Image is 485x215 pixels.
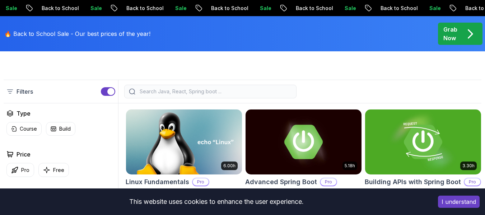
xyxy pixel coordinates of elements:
[339,5,362,12] p: Sale
[205,5,254,12] p: Back to School
[424,5,447,12] p: Sale
[321,178,336,186] p: Pro
[4,29,150,38] p: 🔥 Back to School Sale - Our best prices of the year!
[126,109,242,174] img: Linux Fundamentals card
[126,109,242,204] a: Linux Fundamentals card6.00hLinux FundamentalsProLearn the fundamentals of Linux and how to use t...
[246,109,362,174] img: Advanced Spring Boot card
[46,122,75,136] button: Build
[245,177,317,187] h2: Advanced Spring Boot
[365,177,461,187] h2: Building APIs with Spring Boot
[121,5,169,12] p: Back to School
[20,125,37,132] p: Course
[193,178,209,186] p: Pro
[443,25,457,42] p: Grab Now
[6,163,34,177] button: Pro
[365,109,481,174] img: Building APIs with Spring Boot card
[438,196,480,208] button: Accept cookies
[85,5,108,12] p: Sale
[290,5,339,12] p: Back to School
[5,194,427,210] div: This website uses cookies to enhance the user experience.
[138,88,292,95] input: Search Java, React, Spring boot ...
[17,150,31,159] h2: Price
[345,163,355,169] p: 5.18h
[6,122,42,136] button: Course
[21,167,29,174] p: Pro
[245,109,362,211] a: Advanced Spring Boot card5.18hAdvanced Spring BootProDive deep into Spring Boot with our advanced...
[169,5,192,12] p: Sale
[223,163,235,169] p: 6.00h
[462,163,475,169] p: 3.30h
[53,167,64,174] p: Free
[465,178,480,186] p: Pro
[365,109,481,211] a: Building APIs with Spring Boot card3.30hBuilding APIs with Spring BootProLearn to build robust, s...
[254,5,277,12] p: Sale
[36,5,85,12] p: Back to School
[375,5,424,12] p: Back to School
[59,125,71,132] p: Build
[38,163,69,177] button: Free
[126,177,189,187] h2: Linux Fundamentals
[17,109,31,118] h2: Type
[17,87,33,96] p: Filters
